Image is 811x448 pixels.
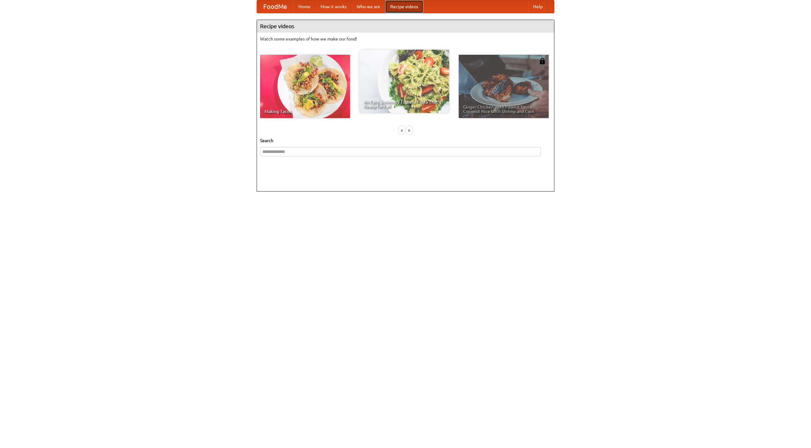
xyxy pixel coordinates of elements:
a: How it works [316,0,352,13]
a: Home [293,0,316,13]
a: Help [528,0,548,13]
p: Watch some examples of how we make our food! [260,36,551,42]
img: 483408.png [539,58,546,64]
h5: Search [260,137,551,144]
a: FoodMe [257,0,293,13]
a: Recipe videos [385,0,423,13]
a: Making Tacos [260,55,350,118]
a: An Easy, Summery Tomato Pasta That's Ready for Fall [359,50,449,113]
h4: Recipe videos [257,20,554,33]
span: Making Tacos [265,109,346,114]
div: « [399,126,405,134]
span: An Easy, Summery Tomato Pasta That's Ready for Fall [364,100,445,109]
div: » [406,126,412,134]
a: Who we are [352,0,385,13]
